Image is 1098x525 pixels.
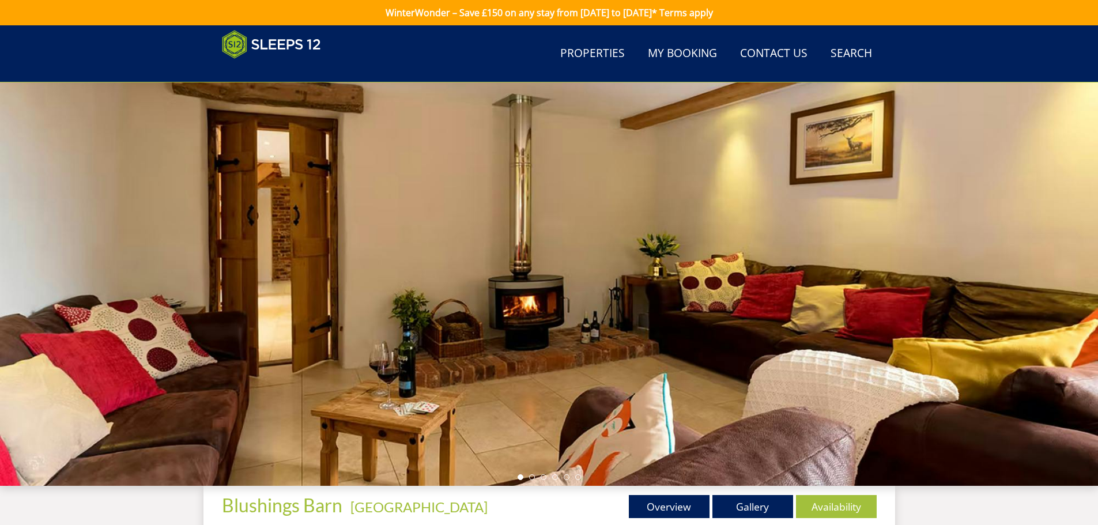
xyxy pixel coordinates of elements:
[350,498,488,515] a: [GEOGRAPHIC_DATA]
[222,494,346,516] a: Blushings Barn
[643,41,722,67] a: My Booking
[216,66,337,75] iframe: Customer reviews powered by Trustpilot
[796,495,877,518] a: Availability
[826,41,877,67] a: Search
[556,41,629,67] a: Properties
[222,30,321,59] img: Sleeps 12
[222,494,342,516] span: Blushings Barn
[346,498,488,515] span: -
[629,495,710,518] a: Overview
[712,495,793,518] a: Gallery
[735,41,812,67] a: Contact Us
